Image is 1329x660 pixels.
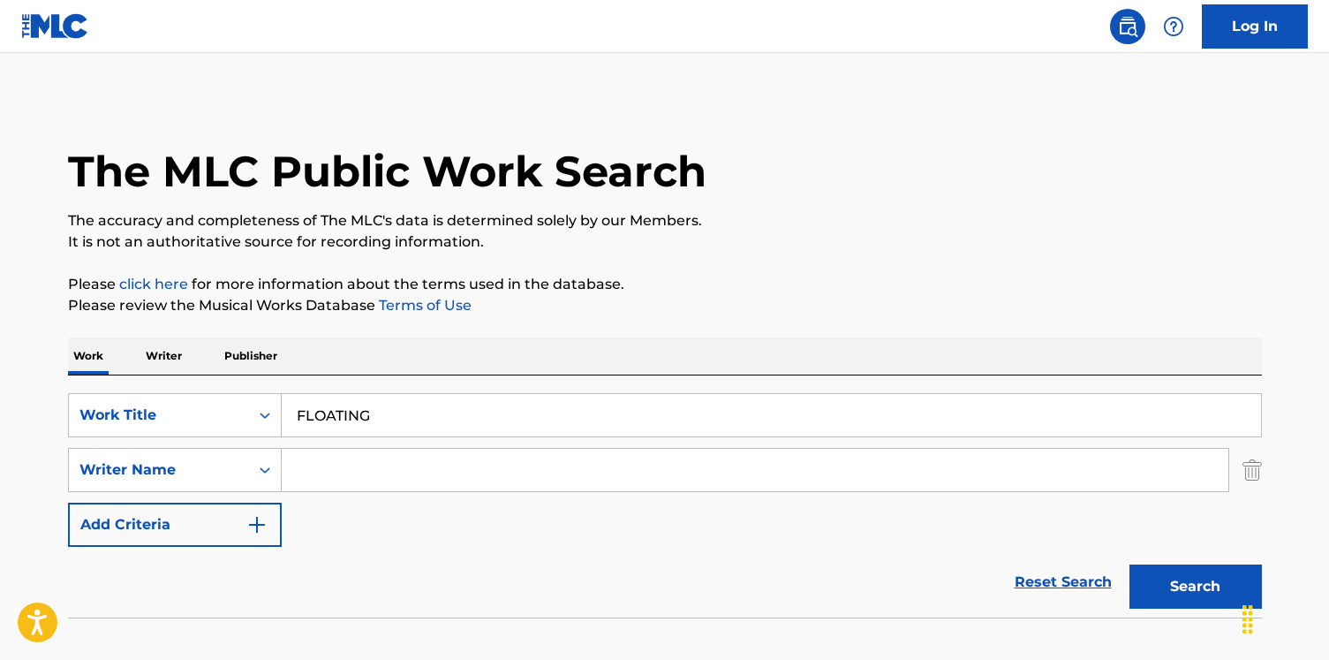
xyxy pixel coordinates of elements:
button: Search [1129,565,1262,609]
img: MLC Logo [21,13,89,39]
form: Search Form [68,393,1262,618]
div: Help [1156,9,1191,44]
p: Please review the Musical Works Database [68,295,1262,316]
img: Delete Criterion [1242,448,1262,492]
p: It is not an authoritative source for recording information. [68,231,1262,253]
a: Log In [1202,4,1308,49]
p: Work [68,338,109,375]
div: Work Title [79,405,238,426]
img: 9d2ae6d4665cec9f34b9.svg [246,514,268,535]
p: Publisher [219,338,283,375]
a: Terms of Use [375,297,472,314]
button: Add Criteria [68,503,282,547]
div: Writer Name [79,459,238,481]
div: Trascina [1234,593,1262,646]
div: Widget chat [1241,575,1329,660]
iframe: Chat Widget [1241,575,1329,660]
a: click here [119,276,188,292]
p: Please for more information about the terms used in the database. [68,274,1262,295]
p: The accuracy and completeness of The MLC's data is determined solely by our Members. [68,210,1262,231]
a: Reset Search [1006,563,1121,602]
img: help [1163,16,1184,37]
a: Public Search [1110,9,1145,44]
p: Writer [140,338,187,375]
img: search [1117,16,1138,37]
h1: The MLC Public Work Search [68,145,706,198]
